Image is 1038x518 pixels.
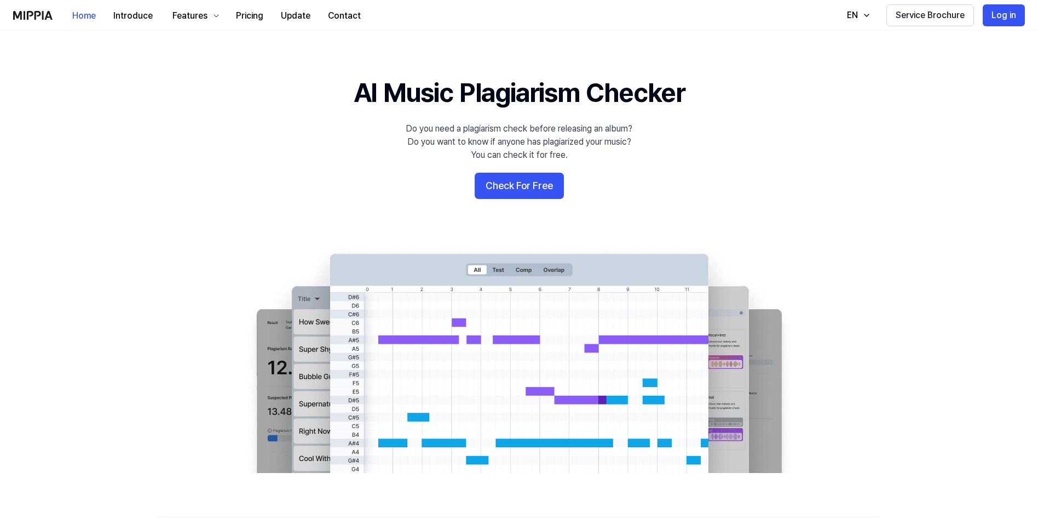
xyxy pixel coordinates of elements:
h1: AI Music Plagiarism Checker [354,75,685,111]
button: Pricing [227,5,272,27]
button: Introduce [105,5,162,27]
img: main Image [234,243,804,473]
button: Contact [319,5,370,27]
button: Check For Free [475,173,564,199]
button: Update [272,5,319,27]
button: Service Brochure [886,4,974,26]
button: Features [162,5,227,27]
button: EN [836,4,878,26]
div: Do you need a plagiarism check before releasing an album? Do you want to know if anyone has plagi... [406,122,632,162]
img: logo [13,11,53,20]
button: Home [64,5,105,27]
button: Log in [983,4,1025,26]
div: EN [845,9,860,22]
a: Update [272,1,319,31]
a: Home [64,1,105,31]
div: Features [170,9,210,22]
